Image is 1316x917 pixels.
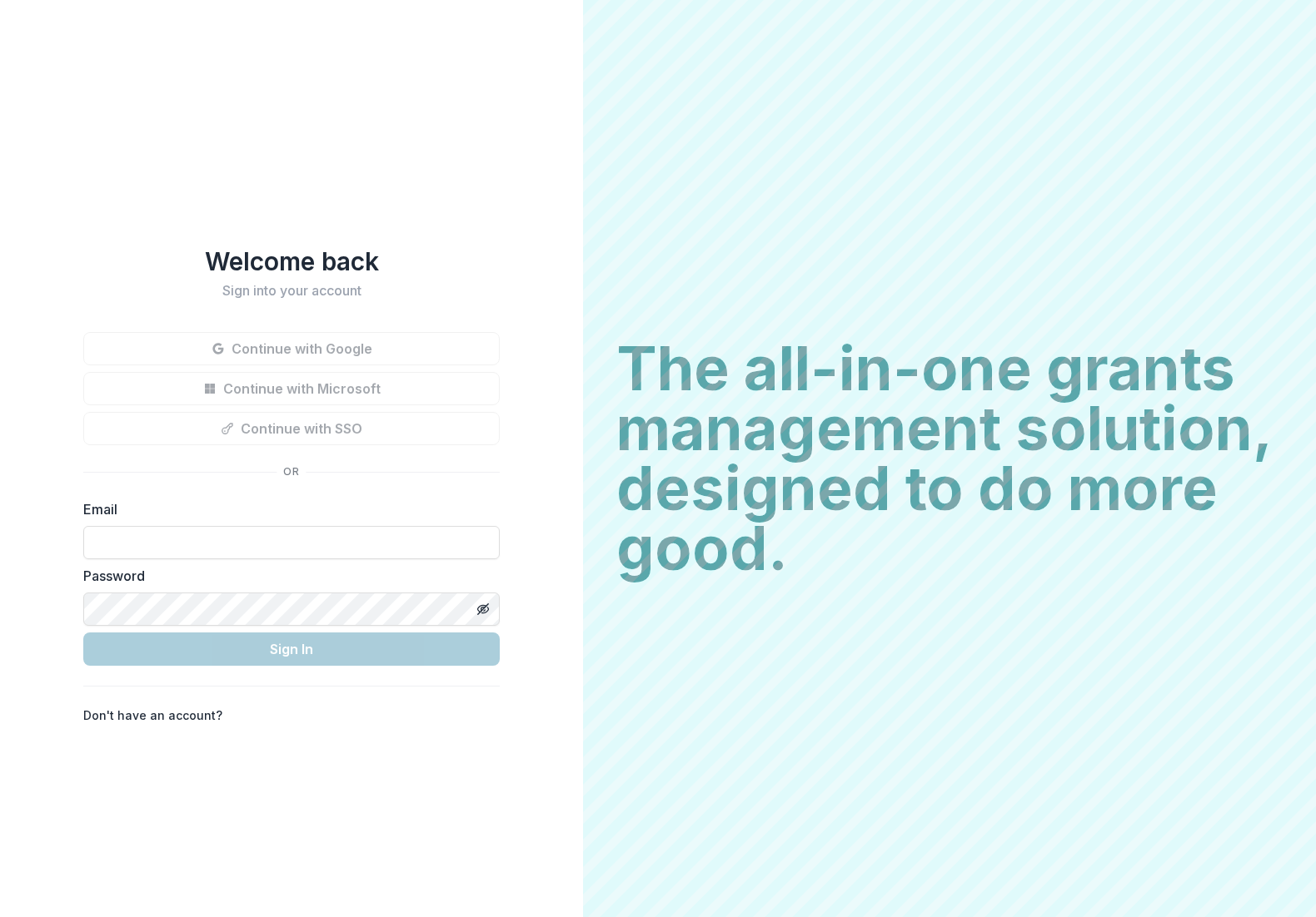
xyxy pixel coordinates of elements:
button: Continue with SSO [83,412,500,445]
h2: Sign into your account [83,283,500,299]
button: Toggle password visibility [470,596,496,622]
button: Continue with Microsoft [83,372,500,405]
h1: Welcome back [83,246,500,276]
button: Sign In [83,632,500,666]
label: Password [83,566,490,586]
button: Continue with Google [83,332,500,365]
label: Email [83,499,490,519]
p: Don't have an account? [83,706,222,724]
